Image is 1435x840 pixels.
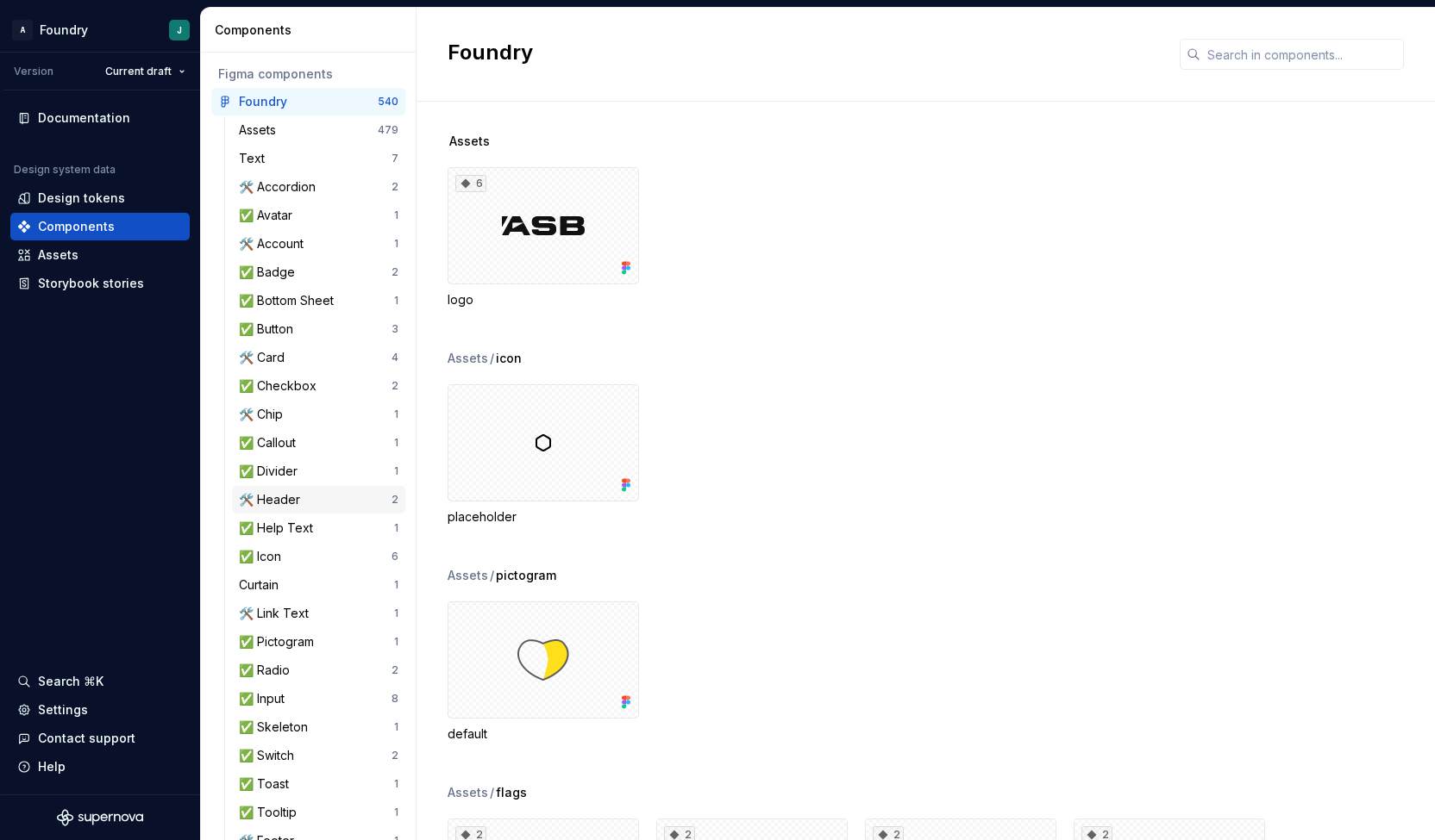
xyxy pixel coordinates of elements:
[448,350,488,367] div: Assets
[448,508,639,526] div: placeholder
[10,270,190,297] a: Storybook stories
[394,806,398,819] div: 1
[239,605,316,622] div: 🛠️ Link Text
[232,685,405,712] a: ✅ Input8
[378,123,398,137] div: 479
[211,88,405,115] a: Foundry540
[215,22,409,39] div: Components
[232,145,405,172] a: Text7
[239,576,285,594] div: Curtain
[10,725,190,752] button: Contact support
[232,713,405,741] a: ✅ Skeleton1
[10,104,190,132] a: Documentation
[239,349,291,366] div: 🛠️ Card
[239,775,296,793] div: ✅ Toast
[232,486,405,513] a: 🛠️ Header2
[239,377,323,395] div: ✅ Checkbox
[239,690,291,707] div: ✅ Input
[448,725,639,743] div: default
[239,235,310,252] div: 🛠️ Account
[10,668,190,695] button: Search ⌘K
[448,291,639,308] div: logo
[392,493,398,507] div: 2
[392,550,398,563] div: 6
[40,22,88,39] div: Foundry
[38,758,66,775] div: Help
[392,152,398,165] div: 7
[394,777,398,791] div: 1
[392,351,398,364] div: 4
[394,237,398,251] div: 1
[232,770,405,798] a: ✅ Toast1
[105,65,172,78] span: Current draft
[496,784,527,801] span: flags
[38,190,125,207] div: Design tokens
[239,434,303,451] div: ✅ Callout
[239,719,315,736] div: ✅ Skeleton
[239,463,304,480] div: ✅ Divider
[38,218,115,235] div: Components
[239,491,307,508] div: 🛠️ Header
[10,753,190,781] button: Help
[232,315,405,343] a: ✅ Button3
[392,749,398,762] div: 2
[394,208,398,222] div: 1
[239,320,300,338] div: ✅ Button
[232,600,405,627] a: 🛠️ Link Text1
[14,163,116,177] div: Design system data
[239,548,288,565] div: ✅ Icon
[239,804,304,821] div: ✅ Tooltip
[3,11,197,48] button: AFoundryJ
[392,379,398,393] div: 2
[177,23,182,37] div: J
[232,429,405,457] a: ✅ Callout1
[232,372,405,400] a: ✅ Checkbox2
[448,601,639,743] div: default
[392,265,398,279] div: 2
[38,246,78,264] div: Assets
[448,39,1159,66] h2: Foundry
[239,93,287,110] div: Foundry
[232,344,405,371] a: 🛠️ Card4
[455,175,486,192] div: 6
[38,701,88,719] div: Settings
[239,292,341,309] div: ✅ Bottom Sheet
[232,656,405,684] a: ✅ Radio2
[394,521,398,535] div: 1
[57,809,143,826] svg: Supernova Logo
[394,720,398,734] div: 1
[394,464,398,478] div: 1
[1200,39,1404,70] input: Search in components...
[448,567,488,584] div: Assets
[14,65,53,78] div: Version
[232,287,405,314] a: ✅ Bottom Sheet1
[378,95,398,109] div: 540
[239,264,302,281] div: ✅ Badge
[232,173,405,201] a: 🛠️ Accordion2
[38,673,103,690] div: Search ⌘K
[232,571,405,599] a: Curtain1
[38,730,135,747] div: Contact support
[38,275,144,292] div: Storybook stories
[496,567,556,584] span: pictogram
[232,258,405,286] a: ✅ Badge2
[232,457,405,485] a: ✅ Divider1
[239,662,297,679] div: ✅ Radio
[232,202,405,229] a: ✅ Avatar1
[448,384,639,526] div: placeholder
[239,747,301,764] div: ✅ Switch
[232,742,405,769] a: ✅ Switch2
[232,116,405,144] a: Assets479
[394,607,398,620] div: 1
[232,514,405,542] a: ✅ Help Text1
[239,121,283,139] div: Assets
[12,20,33,40] div: A
[97,59,193,84] button: Current draft
[394,436,398,450] div: 1
[392,663,398,677] div: 2
[218,65,398,83] div: Figma components
[232,628,405,656] a: ✅ Pictogram1
[392,692,398,706] div: 8
[232,401,405,428] a: 🛠️ Chip1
